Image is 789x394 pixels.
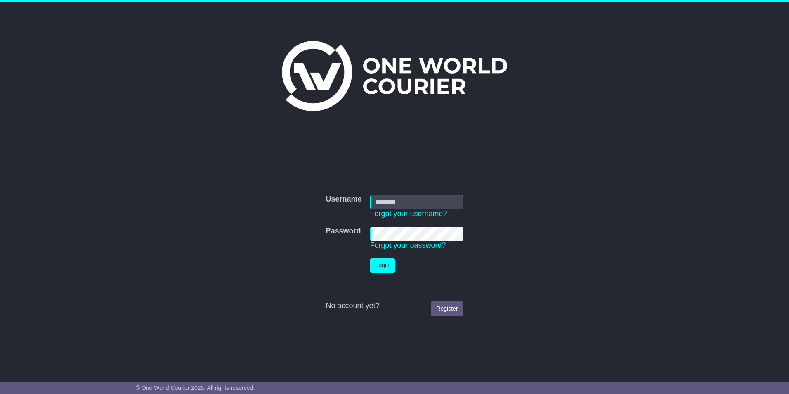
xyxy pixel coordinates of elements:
a: Register [431,301,463,316]
label: Username [326,195,361,204]
div: No account yet? [326,301,463,311]
button: Login [370,258,395,273]
a: Forgot your username? [370,209,447,218]
a: Forgot your password? [370,241,446,249]
img: One World [282,41,507,111]
label: Password [326,227,361,236]
span: © One World Courier 2025. All rights reserved. [136,385,255,391]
